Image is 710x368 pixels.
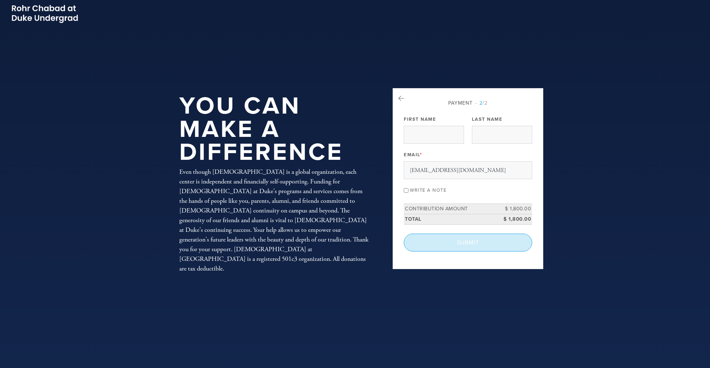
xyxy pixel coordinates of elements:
img: Picture2_0.png [11,4,79,24]
span: 2 [479,100,483,106]
td: $ 1,800.00 [500,204,532,214]
td: Total [404,214,500,225]
label: Last Name [472,116,503,123]
label: Email [404,152,422,158]
input: Submit [404,234,532,252]
h1: You Can Make a Difference [179,95,369,164]
div: Even though [DEMOGRAPHIC_DATA] is a global organization, each center is independent and financial... [179,167,369,273]
td: $ 1,800.00 [500,214,532,225]
label: Write a note [410,187,446,193]
div: Payment [404,99,532,107]
span: This field is required. [420,152,422,158]
label: First Name [404,116,436,123]
span: /2 [475,100,488,106]
td: Contribution Amount [404,204,500,214]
